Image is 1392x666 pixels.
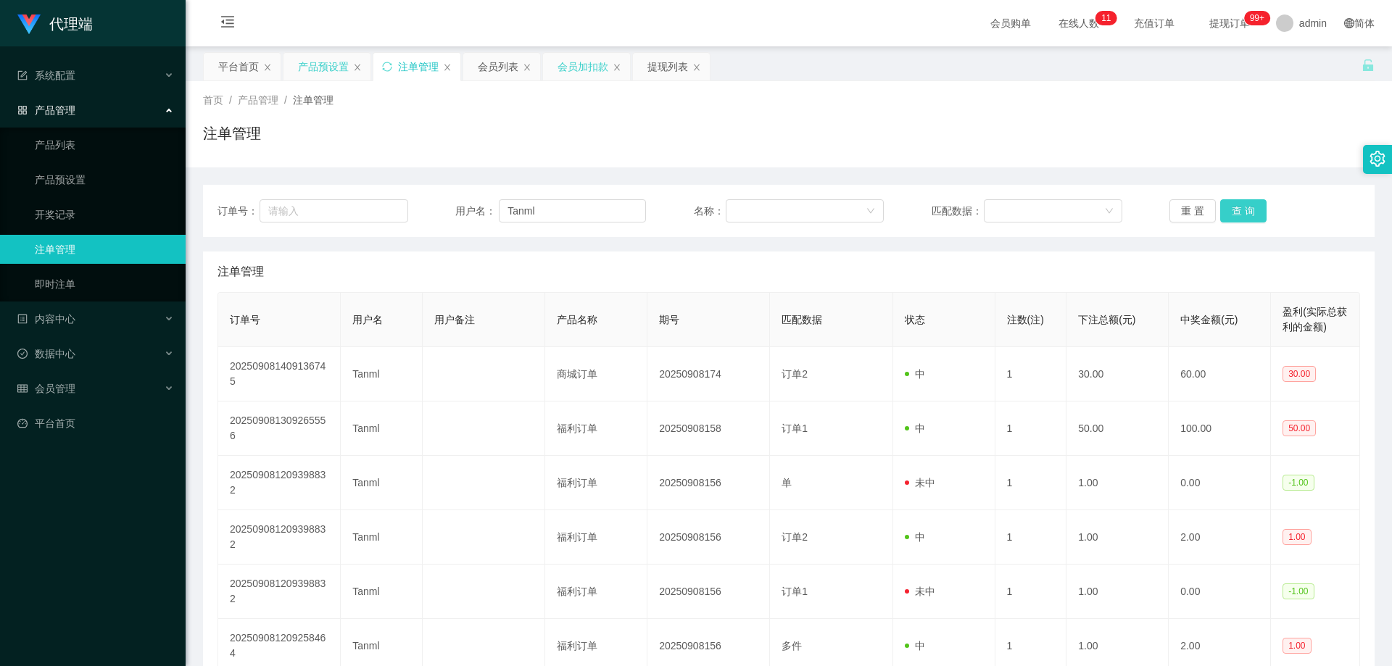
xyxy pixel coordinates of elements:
[995,456,1067,510] td: 1
[1283,638,1311,654] span: 1.00
[217,263,264,280] span: 注单管理
[293,94,333,106] span: 注单管理
[1066,456,1169,510] td: 1.00
[17,104,75,116] span: 产品管理
[35,165,174,194] a: 产品预设置
[613,63,621,72] i: 图标: close
[647,53,688,80] div: 提现列表
[545,510,647,565] td: 福利订单
[35,270,174,299] a: 即时注单
[545,456,647,510] td: 福利订单
[1344,18,1354,28] i: 图标: global
[1066,401,1169,456] td: 50.00
[218,510,341,565] td: 202509081209398832
[995,401,1067,456] td: 1
[35,130,174,159] a: 产品列表
[341,401,423,456] td: Tanml
[230,314,260,325] span: 订单号
[1283,475,1314,491] span: -1.00
[782,586,808,597] span: 订单1
[17,105,28,115] i: 图标: appstore-o
[1220,199,1267,222] button: 查 询
[229,94,232,106] span: /
[905,531,925,543] span: 中
[782,477,792,488] span: 单
[782,368,808,380] span: 订单2
[203,122,261,144] h1: 注单管理
[35,235,174,264] a: 注单管理
[782,314,822,325] span: 匹配数据
[1066,565,1169,619] td: 1.00
[1106,11,1111,25] p: 1
[1283,420,1316,436] span: 50.00
[284,94,287,106] span: /
[17,70,28,80] i: 图标: form
[341,456,423,510] td: Tanml
[647,456,770,510] td: 20250908156
[434,314,475,325] span: 用户备注
[1283,529,1311,545] span: 1.00
[1169,347,1271,401] td: 60.00
[17,409,174,438] a: 图标: dashboard平台首页
[1127,18,1182,28] span: 充值订单
[443,63,452,72] i: 图标: close
[238,94,278,106] span: 产品管理
[1370,151,1385,167] i: 图标: setting
[1169,401,1271,456] td: 100.00
[353,63,362,72] i: 图标: close
[17,17,93,29] a: 代理端
[995,510,1067,565] td: 1
[1202,18,1257,28] span: 提现订单
[1169,199,1216,222] button: 重 置
[35,200,174,229] a: 开奖记录
[545,401,647,456] td: 福利订单
[203,94,223,106] span: 首页
[1283,583,1314,599] span: -1.00
[352,314,383,325] span: 用户名
[523,63,531,72] i: 图标: close
[1066,347,1169,401] td: 30.00
[1169,456,1271,510] td: 0.00
[17,383,28,394] i: 图标: table
[1095,11,1116,25] sup: 11
[1078,314,1135,325] span: 下注总额(元)
[647,347,770,401] td: 20250908174
[49,1,93,47] h1: 代理端
[17,348,75,359] span: 数据中心
[545,565,647,619] td: 福利订单
[218,565,341,619] td: 202509081209398832
[647,401,770,456] td: 20250908158
[866,207,875,217] i: 图标: down
[1051,18,1106,28] span: 在线人数
[905,586,935,597] span: 未中
[545,347,647,401] td: 商城订单
[905,314,925,325] span: 状态
[1101,11,1106,25] p: 1
[341,510,423,565] td: Tanml
[499,199,646,222] input: 请输入
[341,347,423,401] td: Tanml
[382,62,392,72] i: 图标: sync
[782,423,808,434] span: 订单1
[692,63,701,72] i: 图标: close
[782,531,808,543] span: 订单2
[1169,565,1271,619] td: 0.00
[1105,207,1114,217] i: 图标: down
[647,510,770,565] td: 20250908156
[218,53,259,80] div: 平台首页
[932,204,984,219] span: 匹配数据：
[782,640,802,652] span: 多件
[218,401,341,456] td: 202509081309265556
[263,63,272,72] i: 图标: close
[647,565,770,619] td: 20250908156
[995,347,1067,401] td: 1
[260,199,407,222] input: 请输入
[341,565,423,619] td: Tanml
[905,477,935,488] span: 未中
[905,423,925,434] span: 中
[398,53,439,80] div: 注单管理
[995,565,1067,619] td: 1
[1180,314,1238,325] span: 中奖金额(元)
[455,204,499,219] span: 用户名：
[217,204,260,219] span: 订单号：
